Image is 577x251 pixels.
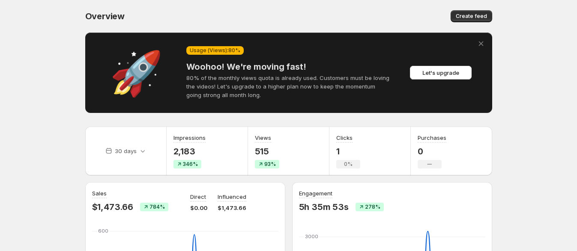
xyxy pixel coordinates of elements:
span: 0% [344,161,353,168]
p: Direct [190,192,206,201]
text: 600 [98,228,108,234]
p: $1,473.66 [218,204,246,212]
p: 1 [336,146,360,157]
p: 0 [418,146,446,157]
h3: Engagement [299,189,332,198]
span: 784% [149,204,165,210]
p: $1,473.66 [92,202,133,212]
h3: Views [255,133,271,142]
p: 515 [255,146,279,157]
div: Usage (Views): 80 % [186,46,244,55]
h3: Impressions [173,133,206,142]
span: Let's upgrade [422,68,459,77]
h4: Woohoo! We're moving fast! [186,62,391,72]
p: $0.00 [190,204,207,212]
span: Overview [85,11,125,21]
span: 93% [264,161,276,168]
div: 🚀 [94,68,179,77]
p: Influenced [218,192,246,201]
span: 346% [183,161,198,168]
p: 80% of the monthly views quota is already used. Customers must be loving the videos! Let's upgrad... [186,74,391,99]
span: Create feed [456,13,487,20]
p: 5h 35m 53s [299,202,349,212]
span: 278% [365,204,380,210]
p: 2,183 [173,146,206,157]
h3: Sales [92,189,107,198]
h3: Clicks [336,133,353,142]
text: 3000 [305,233,318,239]
button: Let's upgrade [410,66,472,80]
button: Create feed [451,10,492,22]
p: 30 days [115,147,137,155]
h3: Purchases [418,133,446,142]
